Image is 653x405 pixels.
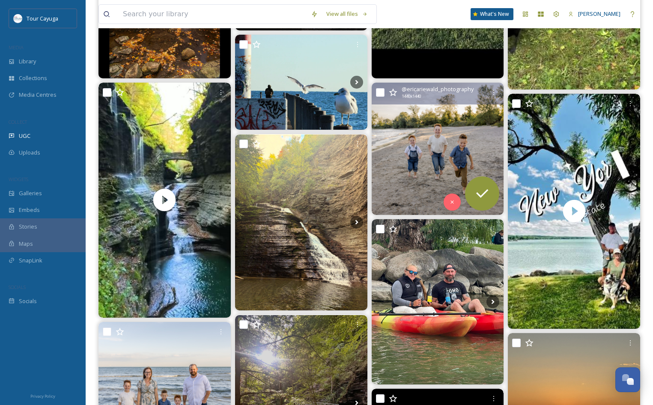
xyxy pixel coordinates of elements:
[615,367,640,392] button: Open Chat
[9,176,28,182] span: WIDGETS
[30,393,55,399] span: Privacy Policy
[19,297,37,305] span: Socials
[9,44,24,51] span: MEDIA
[578,10,620,18] span: [PERSON_NAME]
[19,57,36,66] span: Library
[19,74,47,82] span: Collections
[19,240,33,248] span: Maps
[14,14,22,23] img: download.jpeg
[372,83,504,215] img: Some of the sweetest and cutest boys I get to capture!!! ♥️ . . . #ericariewaldphotography #haldi...
[471,8,513,20] a: What's New
[322,6,372,22] a: View all files
[30,390,55,401] a: Privacy Policy
[9,119,27,125] span: COLLECT
[98,83,231,318] img: thumbnail
[564,6,625,22] a: [PERSON_NAME]
[19,256,42,265] span: SnapLink
[19,189,42,197] span: Galleries
[9,284,26,290] span: SOCIALS
[98,83,231,318] video: Nature’s fairytale 💧🌿 Watkins Glen is unreal! #WatkinsGlen #NYStateParks #FingerLakes #WaterfallT...
[235,35,367,130] img: This past Sunday morning at Ontario Beach Park 🩷 Walking the pier on a Sunday morning is one of m...
[235,134,367,311] img: LDW nature reset and recharge was much needed. Getting into lake life #lakecanandaigua #canandaig...
[508,94,640,329] img: thumbnail
[508,94,640,329] video: Hi travel buddies! Start spreading’ the news…I’m in New York. No not Manhattan…upstate…the finger...
[19,223,37,231] span: Stories
[372,219,504,384] img: 🍷 Preserve the Lake, One Bottle at a Time! 🌊 Heron Hill Winery is donating $24 per case of Chardo...
[402,85,474,93] span: @ ericariewald_photography
[119,5,307,24] input: Search your library
[19,149,40,157] span: Uploads
[27,15,58,22] span: Tour Cayuga
[19,206,40,214] span: Embeds
[19,91,57,99] span: Media Centres
[19,132,30,140] span: UGC
[402,93,421,99] span: 1440 x 1440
